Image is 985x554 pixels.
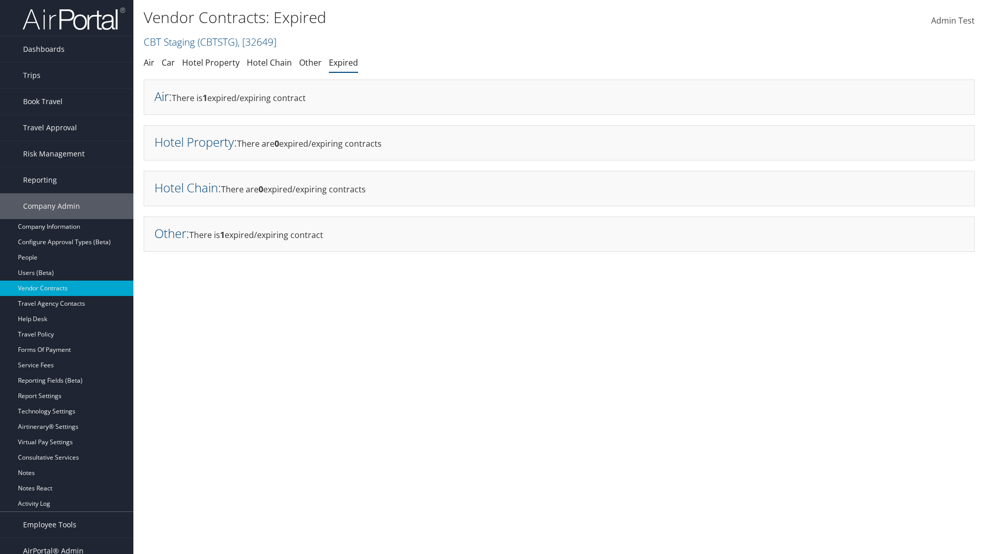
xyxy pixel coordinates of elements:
[23,36,65,62] span: Dashboards
[247,57,292,68] a: Hotel Chain
[154,179,218,196] a: Hotel Chain
[931,5,975,37] a: Admin Test
[144,57,154,68] a: Air
[198,35,238,49] span: ( CBTSTG )
[23,512,76,538] span: Employee Tools
[931,15,975,26] span: Admin Test
[23,7,125,31] img: airportal-logo.png
[154,225,189,242] h2: :
[238,35,277,49] span: , [ 32649 ]
[144,35,277,49] a: CBT Staging
[144,216,975,252] div: There is expired/expiring contract
[144,80,975,115] div: There is expired/expiring contract
[23,141,85,167] span: Risk Management
[154,133,234,150] a: Hotel Property
[182,57,240,68] a: Hotel Property
[154,88,172,105] h2: :
[162,57,175,68] a: Car
[154,133,237,150] h2: :
[23,193,80,219] span: Company Admin
[259,184,263,195] strong: 0
[144,125,975,161] div: There are expired/expiring contracts
[23,167,57,193] span: Reporting
[23,89,63,114] span: Book Travel
[23,115,77,141] span: Travel Approval
[23,63,41,88] span: Trips
[299,57,322,68] a: Other
[329,57,358,68] a: Expired
[154,225,186,242] a: Other
[144,171,975,206] div: There are expired/expiring contracts
[154,179,221,196] h2: :
[144,7,698,28] h1: Vendor Contracts: Expired
[220,229,225,241] strong: 1
[154,88,169,105] a: Air
[203,92,207,104] strong: 1
[274,138,279,149] strong: 0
